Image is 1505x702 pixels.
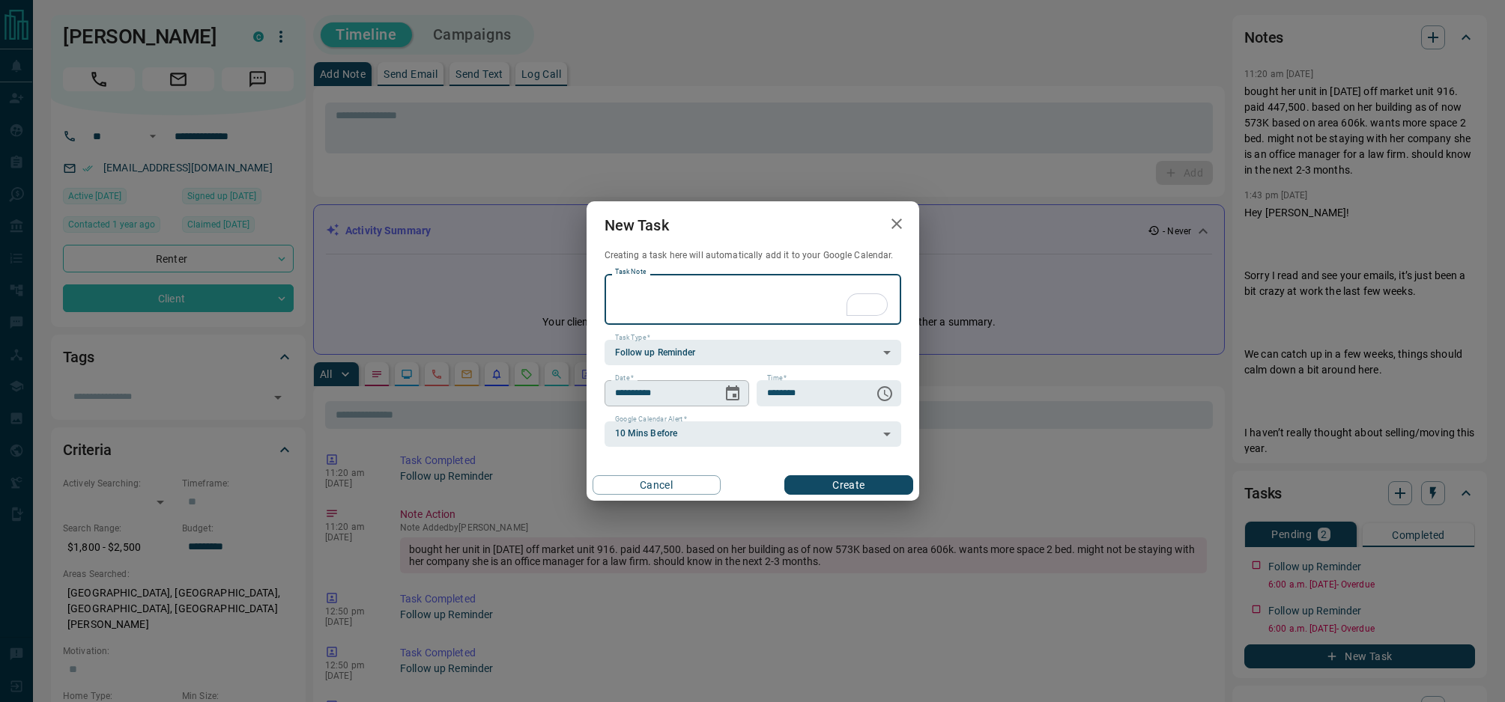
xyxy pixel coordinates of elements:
[605,421,901,447] div: 10 Mins Before
[870,379,900,409] button: Choose time, selected time is 6:00 AM
[605,249,901,262] p: Creating a task here will automatically add it to your Google Calendar.
[615,415,687,424] label: Google Calendar Alert
[593,475,721,495] button: Cancel
[718,379,748,409] button: Choose date, selected date is Aug 13, 2025
[615,267,646,277] label: Task Note
[615,333,650,343] label: Task Type
[605,340,901,365] div: Follow up Reminder
[767,373,787,383] label: Time
[784,475,912,495] button: Create
[615,373,634,383] label: Date
[587,201,687,249] h2: New Task
[615,281,891,319] textarea: To enrich screen reader interactions, please activate Accessibility in Grammarly extension settings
